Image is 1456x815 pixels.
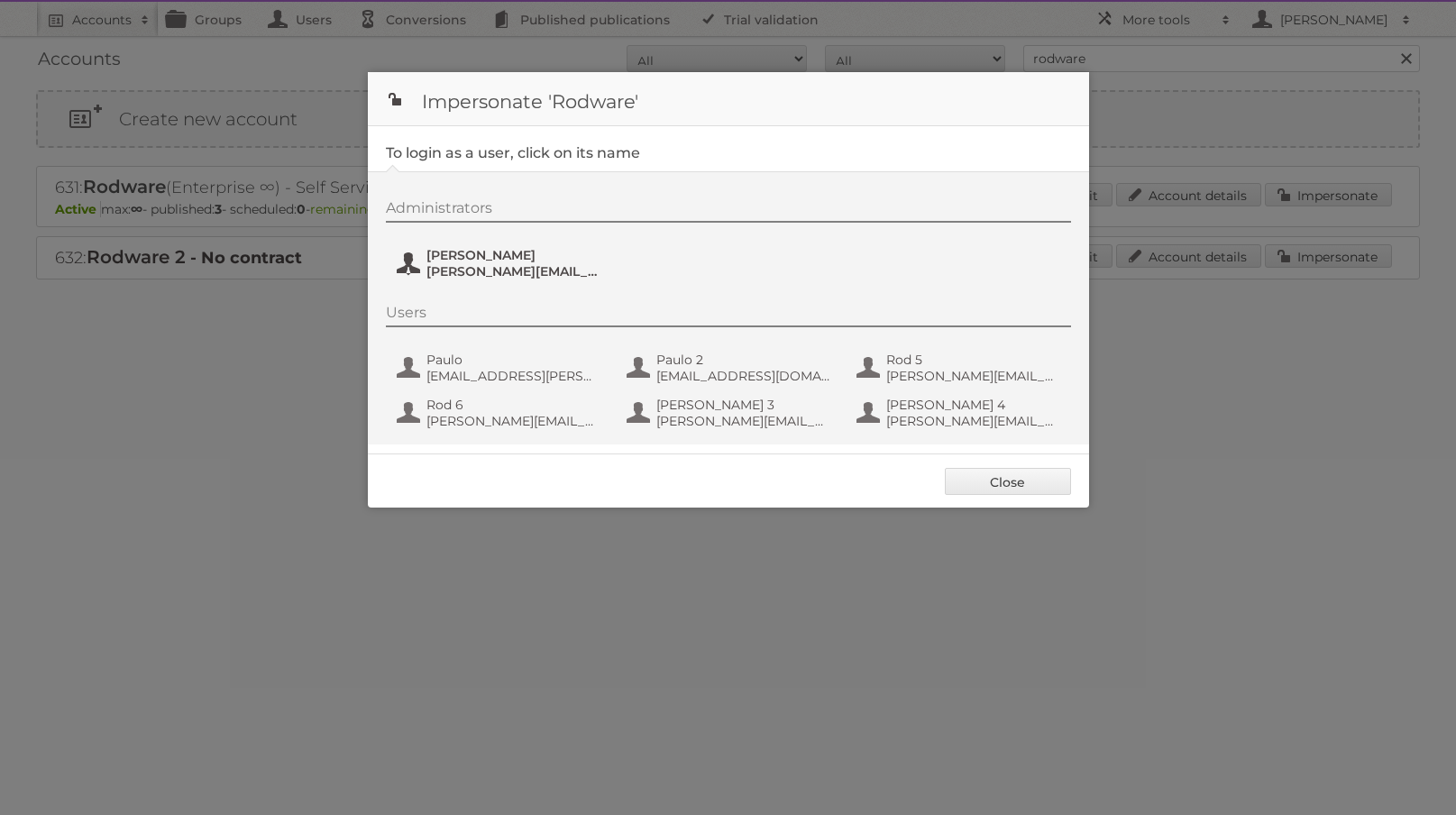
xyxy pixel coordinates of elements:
span: [EMAIL_ADDRESS][DOMAIN_NAME] [656,368,831,384]
span: Paulo [426,352,601,368]
button: Paulo 2 [EMAIL_ADDRESS][DOMAIN_NAME] [625,350,837,386]
button: [PERSON_NAME] [PERSON_NAME][EMAIL_ADDRESS][DOMAIN_NAME] [395,245,607,281]
span: [PERSON_NAME][EMAIL_ADDRESS][DOMAIN_NAME] [886,413,1061,429]
button: [PERSON_NAME] 4 [PERSON_NAME][EMAIL_ADDRESS][DOMAIN_NAME] [855,395,1067,431]
span: [PERSON_NAME][EMAIL_ADDRESS][DOMAIN_NAME] [886,368,1061,384]
a: Close [945,468,1071,495]
span: Rod 5 [886,352,1061,368]
legend: To login as a user, click on its name [386,144,640,161]
span: [PERSON_NAME] 3 [656,397,831,413]
span: [PERSON_NAME][EMAIL_ADDRESS][DOMAIN_NAME] [426,263,601,279]
span: [PERSON_NAME][EMAIL_ADDRESS][DOMAIN_NAME] [656,413,831,429]
span: Paulo 2 [656,352,831,368]
h1: Impersonate 'Rodware' [368,72,1089,126]
span: [PERSON_NAME][EMAIL_ADDRESS][DOMAIN_NAME] [426,413,601,429]
button: Paulo [EMAIL_ADDRESS][PERSON_NAME][DOMAIN_NAME] [395,350,607,386]
span: [EMAIL_ADDRESS][PERSON_NAME][DOMAIN_NAME] [426,368,601,384]
div: Users [386,304,1071,327]
button: [PERSON_NAME] 3 [PERSON_NAME][EMAIL_ADDRESS][DOMAIN_NAME] [625,395,837,431]
button: Rod 6 [PERSON_NAME][EMAIL_ADDRESS][DOMAIN_NAME] [395,395,607,431]
button: Rod 5 [PERSON_NAME][EMAIL_ADDRESS][DOMAIN_NAME] [855,350,1067,386]
span: [PERSON_NAME] [426,247,601,263]
div: Administrators [386,199,1071,223]
span: [PERSON_NAME] 4 [886,397,1061,413]
span: Rod 6 [426,397,601,413]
